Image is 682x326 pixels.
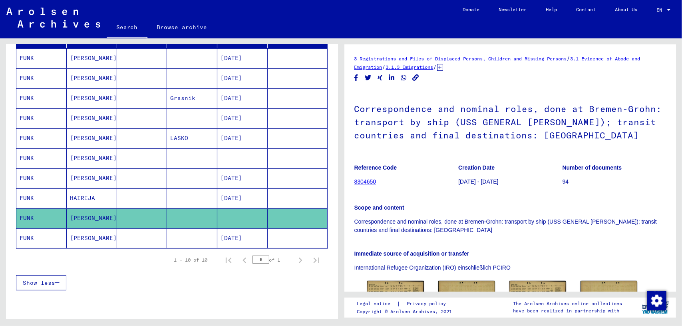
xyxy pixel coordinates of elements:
mat-cell: FUNK [16,48,67,68]
mat-cell: FUNK [16,228,67,248]
img: Change consent [647,291,666,310]
mat-cell: FUNK [16,88,67,108]
mat-cell: [PERSON_NAME] [67,208,117,228]
img: 002.jpg [581,281,637,317]
p: International Refugee Organization (IRO) einschließlich PCIRO [354,264,666,272]
span: / [382,63,386,70]
button: Share on WhatsApp [400,73,408,83]
b: Reference Code [354,164,397,171]
div: of 1 [253,256,292,264]
mat-cell: [DATE] [217,128,268,148]
mat-cell: [PERSON_NAME] [67,88,117,108]
a: 8304650 [354,178,376,185]
span: EN [656,7,665,13]
div: | [357,300,455,308]
mat-cell: [PERSON_NAME] [67,148,117,168]
p: Copyright © Arolsen Archives, 2021 [357,308,455,315]
mat-cell: HAIRIJA [67,188,117,208]
button: Share on LinkedIn [388,73,396,83]
img: Arolsen_neg.svg [6,8,100,28]
span: / [567,55,571,62]
a: 3.1.3 Emigrations [386,64,433,70]
button: Next page [292,252,308,268]
p: The Arolsen Archives online collections [513,300,622,307]
p: Correspondence and nominal roles, done at Bremen-Grohn: transport by ship (USS GENERAL [PERSON_NA... [354,218,666,234]
a: Browse archive [147,18,217,37]
mat-cell: [DATE] [217,68,268,88]
img: yv_logo.png [640,297,670,317]
div: Change consent [647,291,666,310]
img: 001.jpg [367,281,424,318]
a: Privacy policy [400,300,455,308]
button: Share on Facebook [352,73,360,83]
button: Show less [16,275,66,290]
mat-cell: [PERSON_NAME] [67,108,117,128]
mat-cell: FUNK [16,148,67,168]
span: / [433,63,437,70]
img: 001.jpg [509,281,566,318]
mat-cell: [PERSON_NAME] [67,48,117,68]
b: Scope and content [354,204,404,211]
button: Copy link [412,73,420,83]
button: Previous page [237,252,253,268]
img: 002.jpg [438,281,495,317]
button: Share on Twitter [364,73,372,83]
mat-cell: FUNK [16,208,67,228]
button: Share on Xing [376,73,384,83]
button: Last page [308,252,324,268]
mat-cell: [PERSON_NAME] [67,68,117,88]
mat-cell: FUNK [16,68,67,88]
mat-cell: [DATE] [217,88,268,108]
mat-cell: [DATE] [217,108,268,128]
a: Legal notice [357,300,397,308]
mat-cell: [PERSON_NAME] [67,168,117,188]
mat-cell: [DATE] [217,48,268,68]
mat-cell: LASKO [167,128,217,148]
b: Number of documents [563,164,622,171]
a: 3 Registrations and Files of Displaced Persons, Children and Missing Persons [354,56,567,62]
mat-cell: [PERSON_NAME] [67,128,117,148]
b: Immediate source of acquisition or transfer [354,250,469,257]
span: Show less [23,279,55,286]
h1: Correspondence and nominal roles, done at Bremen-Grohn: transport by ship (USS GENERAL [PERSON_NA... [354,90,666,152]
mat-cell: [PERSON_NAME] [67,228,117,248]
p: have been realized in partnership with [513,307,622,314]
mat-cell: Grasnik [167,88,217,108]
div: 1 – 10 of 10 [174,256,208,264]
mat-cell: FUNK [16,188,67,208]
mat-cell: FUNK [16,108,67,128]
mat-cell: FUNK [16,128,67,148]
mat-cell: [DATE] [217,168,268,188]
mat-cell: FUNK [16,168,67,188]
mat-cell: [DATE] [217,228,268,248]
p: [DATE] - [DATE] [458,178,562,186]
button: First page [221,252,237,268]
a: Search [107,18,147,38]
b: Creation Date [458,164,495,171]
mat-cell: [DATE] [217,188,268,208]
p: 94 [563,178,666,186]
